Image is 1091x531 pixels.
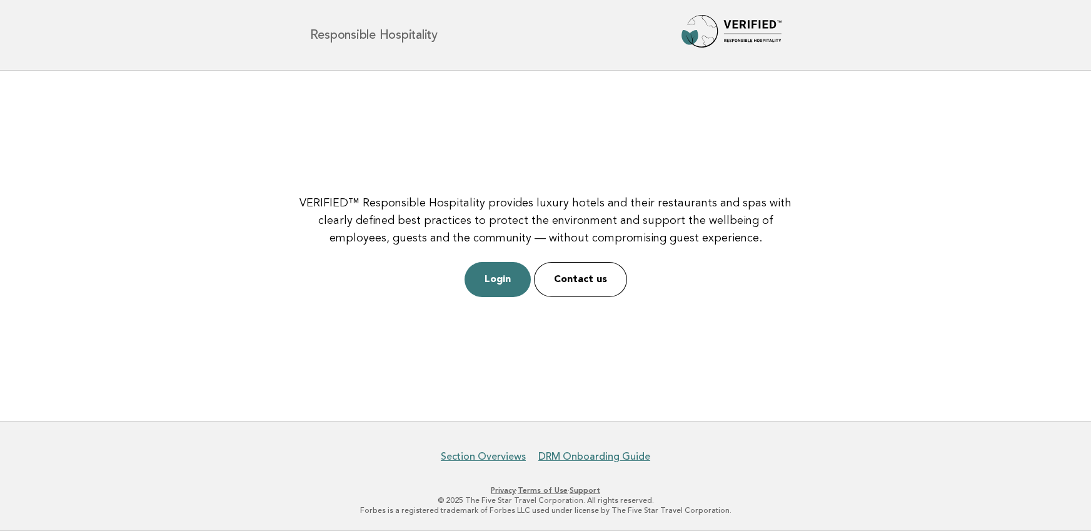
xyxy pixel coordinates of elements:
a: Login [465,262,531,297]
a: Privacy [491,486,516,495]
a: Section Overviews [441,450,526,463]
a: Support [570,486,600,495]
img: Forbes Travel Guide [681,15,782,55]
p: · · [163,485,928,495]
a: Contact us [534,262,627,297]
a: DRM Onboarding Guide [538,450,650,463]
h1: Responsible Hospitality [310,29,438,41]
p: Forbes is a registered trademark of Forbes LLC used under license by The Five Star Travel Corpora... [163,505,928,515]
p: VERIFIED™ Responsible Hospitality provides luxury hotels and their restaurants and spas with clea... [288,195,803,247]
a: Terms of Use [518,486,568,495]
p: © 2025 The Five Star Travel Corporation. All rights reserved. [163,495,928,505]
